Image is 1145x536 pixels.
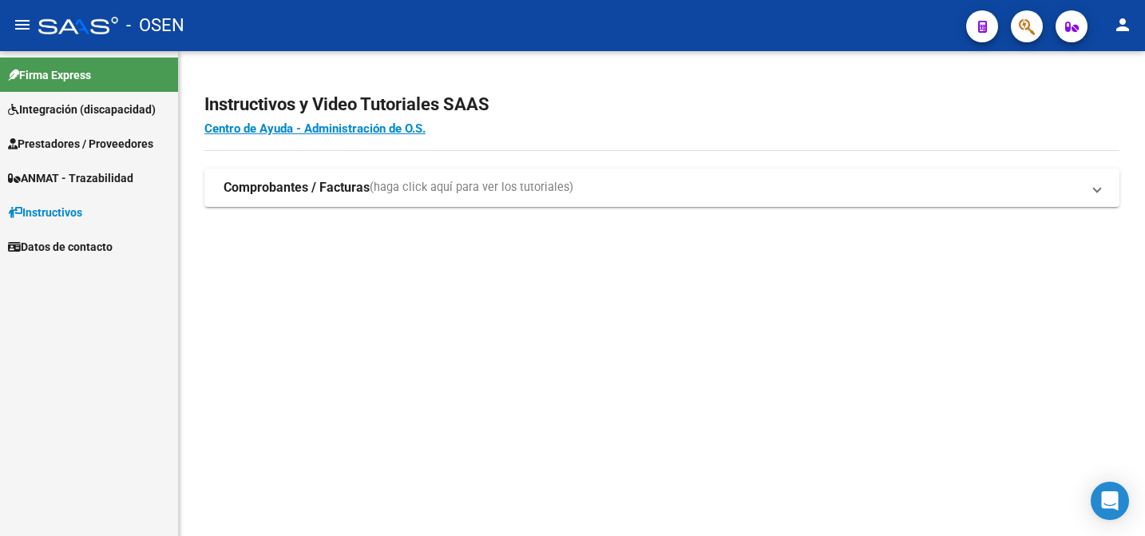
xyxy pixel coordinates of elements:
span: Datos de contacto [8,238,113,256]
mat-icon: menu [13,15,32,34]
div: Open Intercom Messenger [1091,482,1129,520]
strong: Comprobantes / Facturas [224,179,370,197]
span: Prestadores / Proveedores [8,135,153,153]
span: Instructivos [8,204,82,221]
span: - OSEN [126,8,184,43]
a: Centro de Ayuda - Administración de O.S. [204,121,426,136]
span: Integración (discapacidad) [8,101,156,118]
span: (haga click aquí para ver los tutoriales) [370,179,573,197]
mat-expansion-panel-header: Comprobantes / Facturas(haga click aquí para ver los tutoriales) [204,169,1119,207]
mat-icon: person [1113,15,1132,34]
span: ANMAT - Trazabilidad [8,169,133,187]
h2: Instructivos y Video Tutoriales SAAS [204,89,1119,120]
span: Firma Express [8,66,91,84]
